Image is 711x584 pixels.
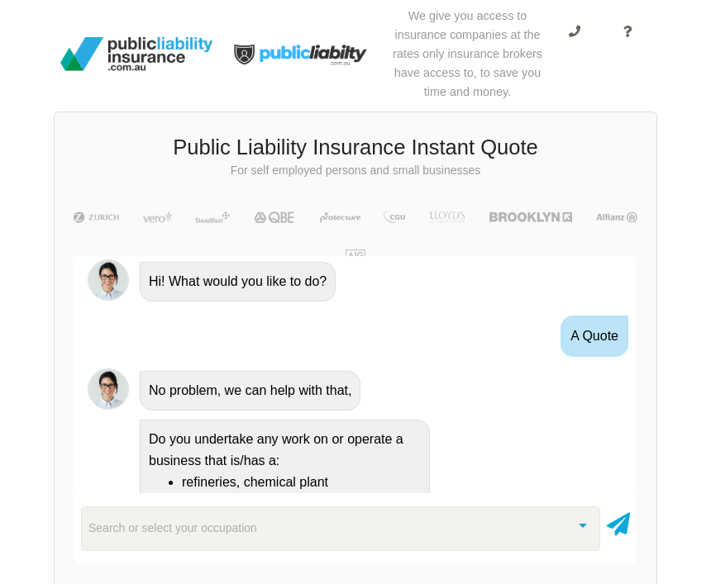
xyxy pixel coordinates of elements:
li: refineries, chemical plant [182,472,421,493]
img: LLOYD's | Public Liability Insurance [422,211,473,223]
div: No problem, we can help with that, [140,371,360,411]
img: Chatbot | PLI [88,259,129,301]
img: Vero | Public Liability Insurance [136,211,179,223]
p: For self employed persons and small businesses [67,163,644,179]
div: We give you access to insurance companies at the rates only insurance brokers have access to, to ... [384,7,551,102]
img: CGU | Public Liability Insurance [377,211,412,223]
span: Search or select your occupation [88,517,257,537]
div: A Quote [561,316,628,357]
img: Brooklyn | Public Liability Insurance [483,211,579,223]
img: Protecsure | Public Liability Insurance [313,211,367,223]
img: Public Liability Insurance Light [219,20,384,89]
img: QBE | Public Liability Insurance [246,211,303,223]
div: Hi! What would you like to do? [140,262,336,301]
img: Zurich | Public Liability Insurance [66,211,126,223]
img: Steadfast | Public Liability Insurance [188,211,236,223]
img: Allianz | Public Liability Insurance [589,211,646,223]
img: Chatbot | PLI [88,368,129,410]
h3: Public Liability Insurance Instant Quote [67,133,644,163]
img: Public Liability Insurance [54,31,219,77]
